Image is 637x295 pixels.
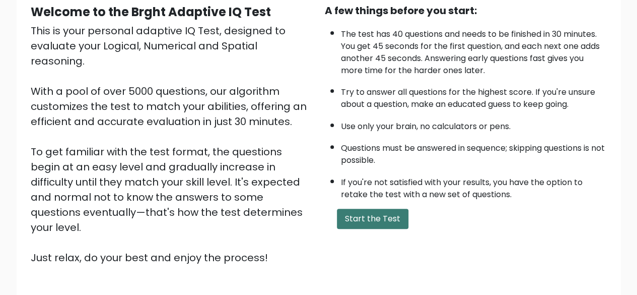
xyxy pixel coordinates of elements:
li: Try to answer all questions for the highest score. If you're unsure about a question, make an edu... [341,81,607,110]
b: Welcome to the Brght Adaptive IQ Test [31,4,271,20]
div: This is your personal adaptive IQ Test, designed to evaluate your Logical, Numerical and Spatial ... [31,23,313,265]
button: Start the Test [337,209,408,229]
div: A few things before you start: [325,3,607,18]
li: The test has 40 questions and needs to be finished in 30 minutes. You get 45 seconds for the firs... [341,23,607,77]
li: If you're not satisfied with your results, you have the option to retake the test with a new set ... [341,171,607,201]
li: Questions must be answered in sequence; skipping questions is not possible. [341,137,607,166]
li: Use only your brain, no calculators or pens. [341,115,607,133]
